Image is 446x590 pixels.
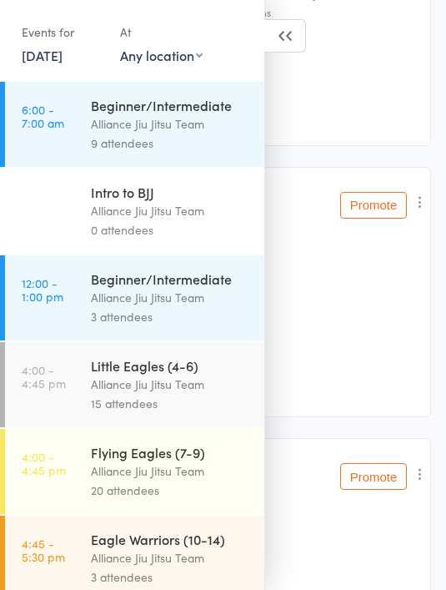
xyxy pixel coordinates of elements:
time: 4:00 - 4:45 pm [22,363,66,390]
div: Intro to BJJ [91,183,250,201]
div: 0 attendees [91,220,250,240]
time: 4:00 - 4:45 pm [22,450,66,477]
a: [DATE] [22,46,63,64]
div: Events for [22,18,103,46]
div: At [120,18,203,46]
div: Any location [120,46,203,64]
div: 3 attendees [91,567,250,587]
div: Alliance Jiu Jitsu Team [91,201,250,220]
div: Flying Eagles (7-9) [91,443,250,461]
a: 6:00 -7:00 amBeginner/IntermediateAlliance Jiu Jitsu Team9 attendees [5,82,264,167]
div: Alliance Jiu Jitsu Team [91,114,250,134]
a: 4:00 -4:45 pmLittle Eagles (4-6)Alliance Jiu Jitsu Team15 attendees [5,342,264,427]
div: Alliance Jiu Jitsu Team [91,288,250,307]
button: Promote [340,463,407,490]
div: 3 attendees [91,307,250,326]
div: 20 attendees [91,481,250,500]
div: Eagle Warriors (10-14) [91,530,250,548]
div: Alliance Jiu Jitsu Team [91,548,250,567]
button: Promote [340,192,407,219]
a: 12:00 -12:45 pmIntro to BJJAlliance Jiu Jitsu Team0 attendees [5,169,264,254]
time: 12:00 - 1:00 pm [22,276,63,303]
time: 12:00 - 12:45 pm [22,189,69,216]
div: 15 attendees [91,394,250,413]
div: 9 attendees [91,134,250,153]
time: 6:00 - 7:00 am [22,103,64,129]
div: Alliance Jiu Jitsu Team [91,461,250,481]
time: 4:45 - 5:30 pm [22,537,65,563]
a: 12:00 -1:00 pmBeginner/IntermediateAlliance Jiu Jitsu Team3 attendees [5,255,264,340]
div: Beginner/Intermediate [91,96,250,114]
a: 4:00 -4:45 pmFlying Eagles (7-9)Alliance Jiu Jitsu Team20 attendees [5,429,264,514]
div: Little Eagles (4-6) [91,356,250,375]
div: Beginner/Intermediate [91,270,250,288]
div: Alliance Jiu Jitsu Team [91,375,250,394]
